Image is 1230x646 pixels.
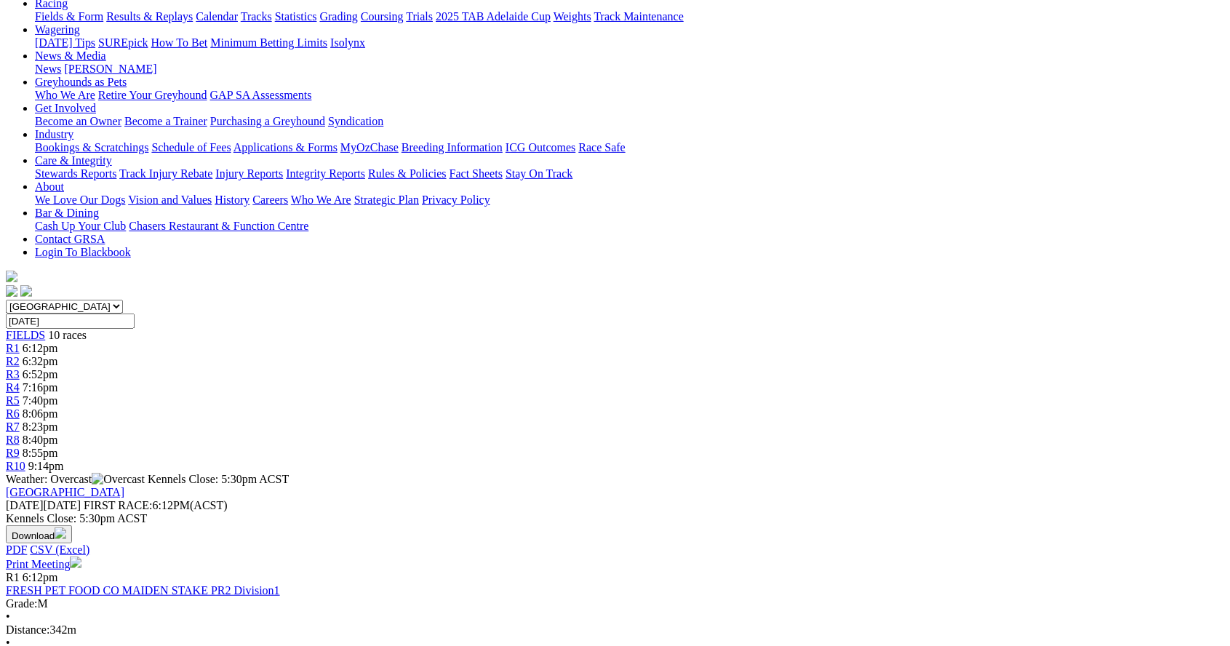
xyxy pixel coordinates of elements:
[361,10,404,23] a: Coursing
[35,89,1224,102] div: Greyhounds as Pets
[241,10,272,23] a: Tracks
[196,10,238,23] a: Calendar
[23,355,58,367] span: 6:32pm
[6,420,20,433] span: R7
[70,557,81,568] img: printer.svg
[35,36,1224,49] div: Wagering
[23,420,58,433] span: 8:23pm
[320,10,358,23] a: Grading
[6,571,20,583] span: R1
[98,89,207,101] a: Retire Your Greyhound
[35,63,1224,76] div: News & Media
[35,36,95,49] a: [DATE] Tips
[210,89,312,101] a: GAP SA Assessments
[124,115,207,127] a: Become a Trainer
[368,167,447,180] a: Rules & Policies
[215,194,249,206] a: History
[84,499,152,511] span: FIRST RACE:
[291,194,351,206] a: Who We Are
[23,447,58,459] span: 8:55pm
[23,342,58,354] span: 6:12pm
[6,460,25,472] a: R10
[35,49,106,62] a: News & Media
[98,36,148,49] a: SUREpick
[210,36,327,49] a: Minimum Betting Limits
[6,558,81,570] a: Print Meeting
[35,102,96,114] a: Get Involved
[6,543,1224,557] div: Download
[30,543,89,556] a: CSV (Excel)
[6,610,10,623] span: •
[35,220,126,232] a: Cash Up Your Club
[450,167,503,180] a: Fact Sheets
[215,167,283,180] a: Injury Reports
[35,220,1224,233] div: Bar & Dining
[402,141,503,153] a: Breeding Information
[35,167,116,180] a: Stewards Reports
[151,36,208,49] a: How To Bet
[35,141,148,153] a: Bookings & Scratchings
[275,10,317,23] a: Statistics
[6,355,20,367] a: R2
[128,194,212,206] a: Vision and Values
[55,527,66,539] img: download.svg
[35,115,121,127] a: Become an Owner
[286,167,365,180] a: Integrity Reports
[6,447,20,459] span: R9
[578,141,625,153] a: Race Safe
[35,10,103,23] a: Fields & Form
[23,571,58,583] span: 6:12pm
[23,407,58,420] span: 8:06pm
[6,623,49,636] span: Distance:
[35,23,80,36] a: Wagering
[35,194,1224,207] div: About
[84,499,228,511] span: 6:12PM(ACST)
[6,434,20,446] a: R8
[252,194,288,206] a: Careers
[23,434,58,446] span: 8:40pm
[328,115,383,127] a: Syndication
[35,180,64,193] a: About
[35,207,99,219] a: Bar & Dining
[6,342,20,354] a: R1
[23,368,58,380] span: 6:52pm
[6,499,44,511] span: [DATE]
[6,543,27,556] a: PDF
[436,10,551,23] a: 2025 TAB Adelaide Cup
[35,154,112,167] a: Care & Integrity
[6,525,72,543] button: Download
[35,167,1224,180] div: Care & Integrity
[35,141,1224,154] div: Industry
[6,314,135,329] input: Select date
[92,473,145,486] img: Overcast
[6,329,45,341] a: FIELDS
[6,486,124,498] a: [GEOGRAPHIC_DATA]
[422,194,490,206] a: Privacy Policy
[6,394,20,407] a: R5
[35,233,105,245] a: Contact GRSA
[6,623,1224,637] div: 342m
[340,141,399,153] a: MyOzChase
[35,76,127,88] a: Greyhounds as Pets
[48,329,87,341] span: 10 races
[6,473,148,485] span: Weather: Overcast
[64,63,156,75] a: [PERSON_NAME]
[406,10,433,23] a: Trials
[35,10,1224,23] div: Racing
[6,285,17,297] img: facebook.svg
[6,512,1224,525] div: Kennels Close: 5:30pm ACST
[6,381,20,394] span: R4
[23,381,58,394] span: 7:16pm
[20,285,32,297] img: twitter.svg
[6,499,81,511] span: [DATE]
[35,89,95,101] a: Who We Are
[28,460,64,472] span: 9:14pm
[6,597,1224,610] div: M
[6,407,20,420] a: R6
